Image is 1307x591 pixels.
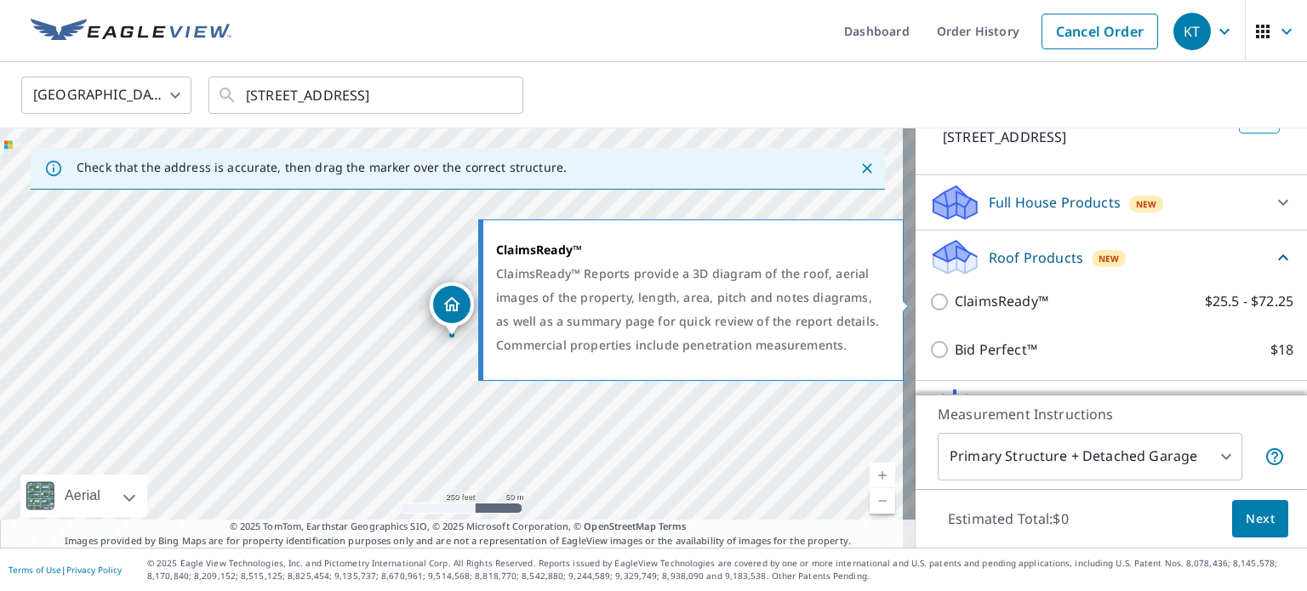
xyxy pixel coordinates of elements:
[659,520,687,532] a: Terms
[60,475,106,517] div: Aerial
[870,488,895,514] a: Current Level 17, Zoom Out
[246,71,488,119] input: Search by address or latitude-longitude
[938,404,1285,424] p: Measurement Instructions
[1232,500,1288,538] button: Next
[1136,197,1157,211] span: New
[989,247,1083,268] p: Roof Products
[9,565,122,575] p: |
[147,557,1298,582] p: © 2025 Eagle View Technologies, Inc. and Pictometry International Corp. All Rights Reserved. Repo...
[955,291,1048,312] p: ClaimsReady™
[1264,446,1285,467] span: Your report will include the primary structure and a detached garage if one exists.
[938,433,1242,480] div: Primary Structure + Detached Garage
[430,282,474,335] div: Dropped pin, building 1, Residential property, 348 W 15th St Chicago Heights, IL 60411
[230,520,687,534] span: © 2025 TomTom, Earthstar Geographics SIO, © 2025 Microsoft Corporation, ©
[496,242,582,258] strong: ClaimsReady™
[9,564,61,576] a: Terms of Use
[929,388,1293,429] div: Solar ProductsNew
[929,182,1293,223] div: Full House ProductsNew
[1173,13,1211,50] div: KT
[1099,252,1120,265] span: New
[496,262,882,357] div: ClaimsReady™ Reports provide a 3D diagram of the roof, aerial images of the property, length, are...
[66,564,122,576] a: Privacy Policy
[856,157,878,179] button: Close
[989,192,1121,213] p: Full House Products
[1246,509,1275,530] span: Next
[943,127,1232,147] p: [STREET_ADDRESS]
[31,19,231,44] img: EV Logo
[1270,339,1293,361] p: $18
[934,500,1082,537] p: Estimated Total: $0
[77,160,567,175] p: Check that the address is accurate, then drag the marker over the correct structure.
[20,475,147,517] div: Aerial
[929,237,1293,277] div: Roof ProductsNew
[955,339,1037,361] p: Bid Perfect™
[1205,291,1293,312] p: $25.5 - $72.25
[21,71,191,119] div: [GEOGRAPHIC_DATA]
[870,463,895,488] a: Current Level 17, Zoom In
[1042,14,1158,49] a: Cancel Order
[584,520,655,532] a: OpenStreetMap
